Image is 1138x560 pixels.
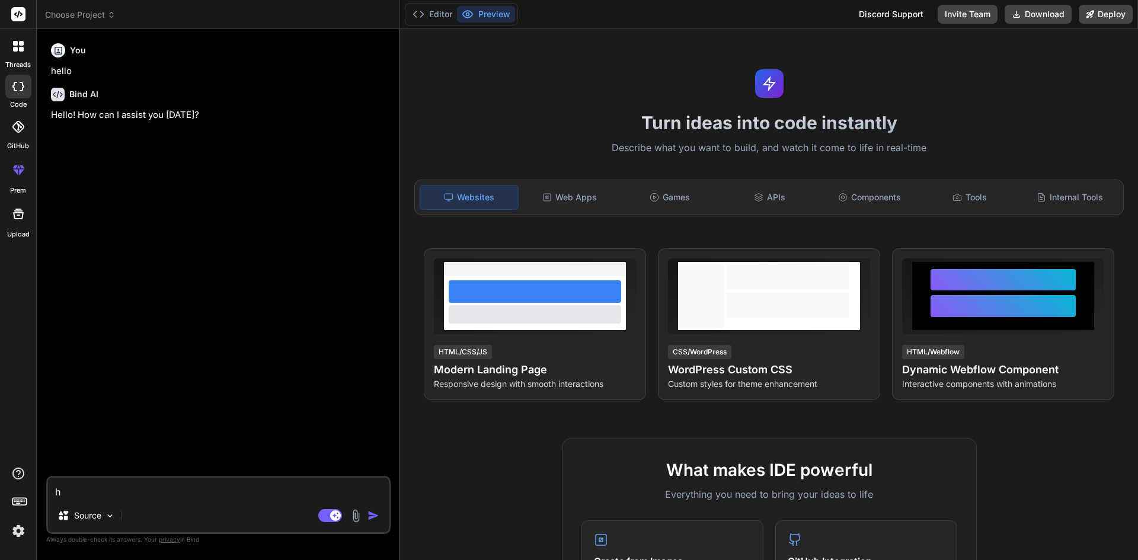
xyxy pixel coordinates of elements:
button: Invite Team [938,5,998,24]
p: Responsive design with smooth interactions [434,378,636,390]
p: Describe what you want to build, and watch it come to life in real-time [407,140,1131,156]
div: Internal Tools [1021,185,1118,210]
p: Interactive components with animations [902,378,1104,390]
label: threads [5,60,31,70]
img: Pick Models [105,511,115,521]
button: Download [1005,5,1072,24]
div: Discord Support [852,5,931,24]
p: Hello! How can I assist you [DATE]? [51,108,388,122]
div: Components [821,185,919,210]
div: HTML/Webflow [902,345,964,359]
button: Preview [457,6,515,23]
p: hello [51,65,388,78]
img: icon [367,510,379,521]
textarea: h [48,478,389,499]
label: GitHub [7,141,29,151]
span: privacy [159,536,180,543]
h4: Dynamic Webflow Component [902,361,1104,378]
h6: You [70,44,86,56]
label: code [10,100,27,110]
label: prem [10,185,26,196]
p: Custom styles for theme enhancement [668,378,870,390]
h6: Bind AI [69,88,98,100]
div: Tools [921,185,1019,210]
p: Source [74,510,101,521]
div: CSS/WordPress [668,345,731,359]
p: Always double-check its answers. Your in Bind [46,534,391,545]
div: Websites [420,185,519,210]
h4: Modern Landing Page [434,361,636,378]
button: Deploy [1079,5,1133,24]
div: Games [621,185,719,210]
p: Everything you need to bring your ideas to life [581,487,957,501]
h1: Turn ideas into code instantly [407,112,1131,133]
label: Upload [7,229,30,239]
img: settings [8,521,28,541]
h4: WordPress Custom CSS [668,361,870,378]
div: HTML/CSS/JS [434,345,492,359]
span: Choose Project [45,9,116,21]
div: APIs [721,185,819,210]
div: Web Apps [521,185,619,210]
img: attachment [349,509,363,523]
h2: What makes IDE powerful [581,457,957,482]
button: Editor [408,6,457,23]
